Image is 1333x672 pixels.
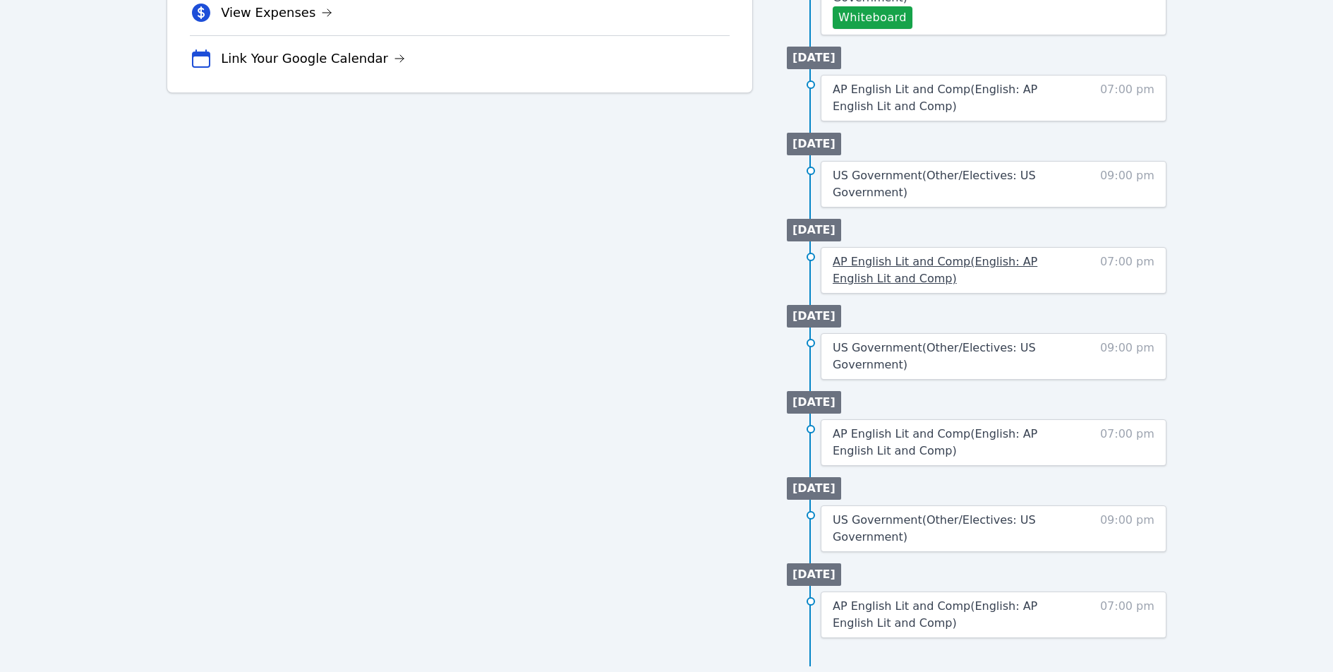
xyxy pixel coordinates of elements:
span: 09:00 pm [1100,167,1154,201]
span: 09:00 pm [1100,340,1154,373]
span: US Government ( Other/Electives: US Government ) [833,169,1036,199]
a: View Expenses [221,3,332,23]
li: [DATE] [787,391,841,414]
a: US Government(Other/Electives: US Government) [833,167,1074,201]
li: [DATE] [787,477,841,500]
li: [DATE] [787,305,841,328]
a: AP English Lit and Comp(English: AP English Lit and Comp) [833,253,1074,287]
span: 07:00 pm [1100,426,1154,460]
span: 09:00 pm [1100,512,1154,546]
button: Whiteboard [833,6,912,29]
span: AP English Lit and Comp ( English: AP English Lit and Comp ) [833,83,1037,113]
a: US Government(Other/Electives: US Government) [833,340,1074,373]
li: [DATE] [787,563,841,586]
span: US Government ( Other/Electives: US Government ) [833,341,1036,371]
li: [DATE] [787,219,841,241]
a: Link Your Google Calendar [221,49,405,68]
span: AP English Lit and Comp ( English: AP English Lit and Comp ) [833,255,1037,285]
span: AP English Lit and Comp ( English: AP English Lit and Comp ) [833,427,1037,457]
span: US Government ( Other/Electives: US Government ) [833,513,1036,544]
span: AP English Lit and Comp ( English: AP English Lit and Comp ) [833,599,1037,630]
li: [DATE] [787,133,841,155]
span: 07:00 pm [1100,253,1154,287]
li: [DATE] [787,47,841,69]
a: AP English Lit and Comp(English: AP English Lit and Comp) [833,81,1074,115]
span: 07:00 pm [1100,598,1154,632]
span: 07:00 pm [1100,81,1154,115]
a: AP English Lit and Comp(English: AP English Lit and Comp) [833,426,1074,460]
a: AP English Lit and Comp(English: AP English Lit and Comp) [833,598,1074,632]
a: US Government(Other/Electives: US Government) [833,512,1074,546]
